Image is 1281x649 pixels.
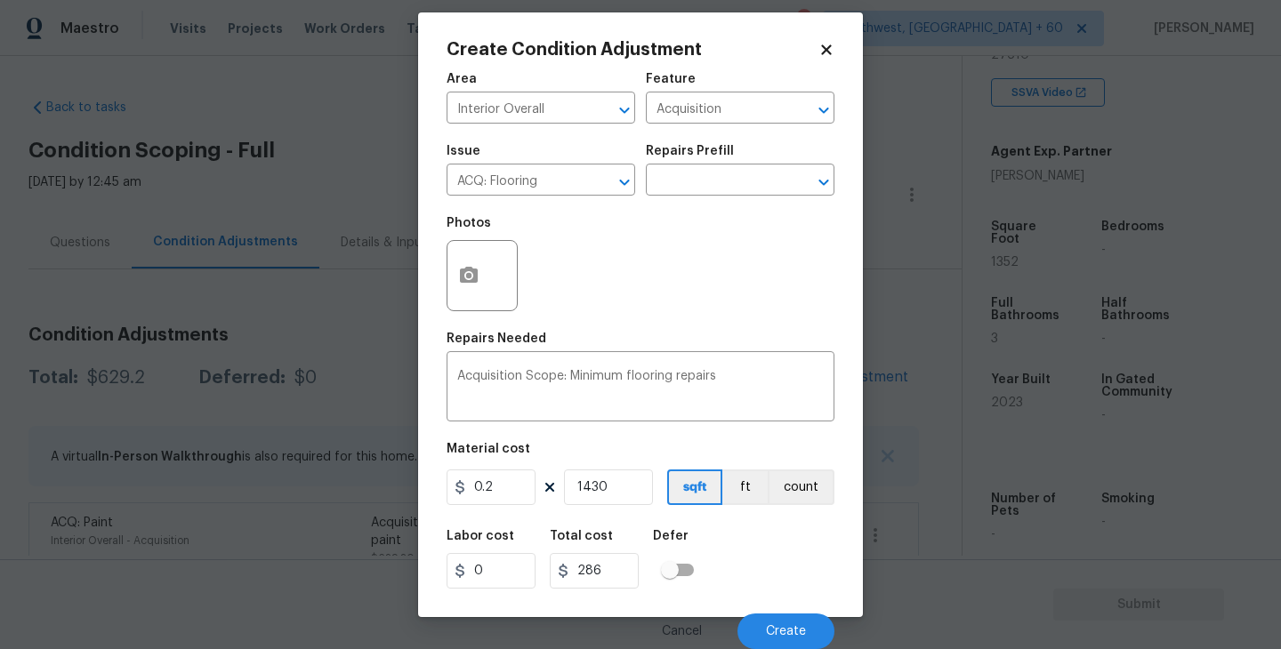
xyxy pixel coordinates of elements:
h5: Repairs Needed [447,333,546,345]
button: Open [612,170,637,195]
button: sqft [667,469,722,505]
textarea: Acquisition Scope: Minimum flooring repairs [457,370,824,407]
button: count [768,469,834,505]
h5: Feature [646,73,696,85]
span: Cancel [662,625,702,638]
h2: Create Condition Adjustment [447,41,818,59]
h5: Repairs Prefill [646,145,734,157]
button: Create [737,613,834,649]
h5: Area [447,73,477,85]
h5: Material cost [447,443,530,455]
button: Open [811,170,836,195]
button: ft [722,469,768,505]
h5: Labor cost [447,530,514,542]
h5: Issue [447,145,480,157]
button: Open [811,98,836,123]
button: Open [612,98,637,123]
span: Create [766,625,806,638]
h5: Photos [447,217,491,229]
h5: Defer [653,530,689,542]
h5: Total cost [550,530,613,542]
button: Cancel [633,613,730,649]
